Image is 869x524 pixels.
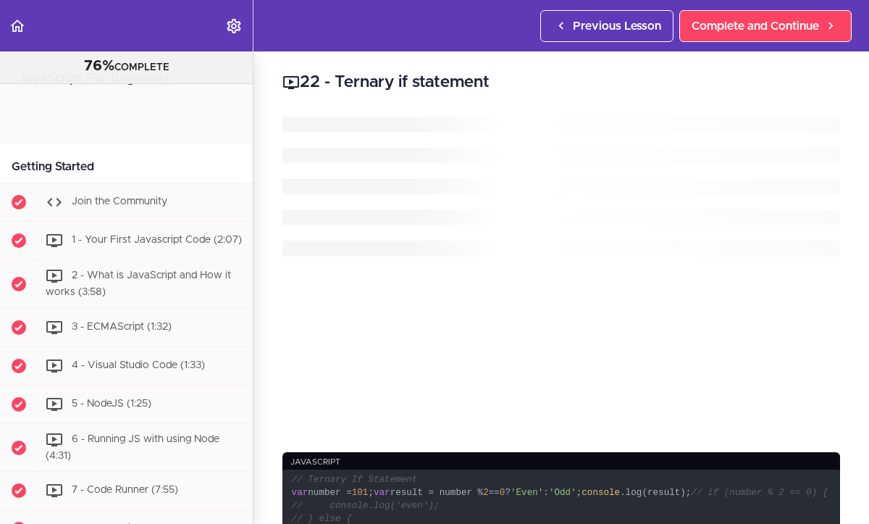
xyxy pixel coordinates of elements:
span: 'Odd' [549,488,576,498]
span: 76% [84,59,114,73]
span: 2 - What is JavaScript and How it works (3:58) [46,270,231,297]
span: Complete and Continue [692,17,819,35]
span: 3 - ECMAScript (1:32) [72,322,172,332]
span: Join the Community [72,196,167,207]
span: 101 [352,488,369,498]
svg: Settings Menu [225,17,243,35]
span: // Ternary If Statement [292,475,418,485]
div: javascript [282,452,840,472]
span: console [582,488,620,498]
span: // } else { [292,514,352,524]
span: 7 - Code Runner (7:55) [72,486,178,496]
span: // if (number % 2 == 0) { [691,488,828,498]
span: 0 [500,488,505,498]
svg: Back to course curriculum [9,17,26,35]
span: var [292,488,308,498]
span: 2 [483,488,489,498]
span: // console.log('even'); [292,501,440,511]
span: 'Even' [511,488,543,498]
div: COMPLETE [18,57,235,76]
span: var [374,488,390,498]
span: 6 - Running JS with using Node (4:31) [46,434,219,461]
h2: 22 - Ternary if statement [282,70,840,95]
span: 5 - NodeJS (1:25) [72,399,151,409]
a: Previous Lesson [540,10,673,42]
span: Previous Lesson [573,17,661,35]
span: 1 - Your First Javascript Code (2:07) [72,235,242,245]
a: Complete and Continue [679,10,852,42]
svg: Loading [282,117,840,257]
span: 4 - Visual Studio Code (1:33) [72,360,205,370]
